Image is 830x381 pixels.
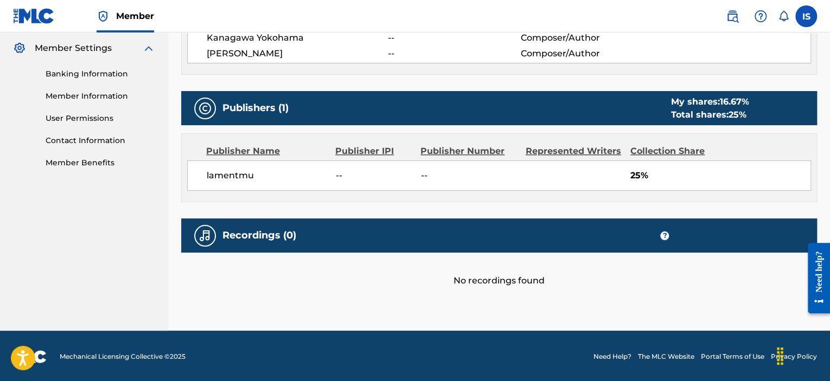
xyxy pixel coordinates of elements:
[771,352,817,361] a: Privacy Policy
[46,68,155,80] a: Banking Information
[206,145,327,158] div: Publisher Name
[420,145,517,158] div: Publisher Number
[97,10,110,23] img: Top Rightsholder
[771,340,789,372] div: Перетащить
[207,47,388,60] span: [PERSON_NAME]
[199,102,212,115] img: Publishers
[199,229,212,242] img: Recordings
[181,253,817,287] div: No recordings found
[60,352,186,361] span: Mechanical Licensing Collective © 2025
[719,96,749,107] span: 16.67 %
[116,10,154,22] span: Member
[638,352,694,361] a: The MLC Website
[701,352,764,361] a: Portal Terms of Use
[13,8,55,24] img: MLC Logo
[776,329,830,381] div: Виджет чата
[630,169,810,182] span: 25%
[35,42,112,55] span: Member Settings
[521,47,642,60] span: Composer/Author
[671,95,749,108] div: My shares:
[795,5,817,27] div: User Menu
[336,169,413,182] span: --
[46,113,155,124] a: User Permissions
[521,31,642,44] span: Composer/Author
[13,42,26,55] img: Member Settings
[660,231,669,240] span: ?
[754,10,767,23] img: help
[335,145,412,158] div: Publisher IPI
[750,5,771,27] div: Help
[388,31,521,44] span: --
[630,145,721,158] div: Collection Share
[222,229,296,242] h5: Recordings (0)
[207,31,388,44] span: Kanagawa Yokohama
[726,10,739,23] img: search
[800,235,830,322] iframe: Resource Center
[593,352,631,361] a: Need Help?
[142,42,155,55] img: expand
[722,5,743,27] a: Public Search
[46,157,155,169] a: Member Benefits
[46,91,155,102] a: Member Information
[46,135,155,146] a: Contact Information
[526,145,622,158] div: Represented Writers
[778,11,789,22] div: Notifications
[388,47,521,60] span: --
[207,169,328,182] span: lamentmu
[222,102,289,114] h5: Publishers (1)
[671,108,749,121] div: Total shares:
[421,169,518,182] span: --
[728,109,746,120] span: 25 %
[776,329,830,381] iframe: Chat Widget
